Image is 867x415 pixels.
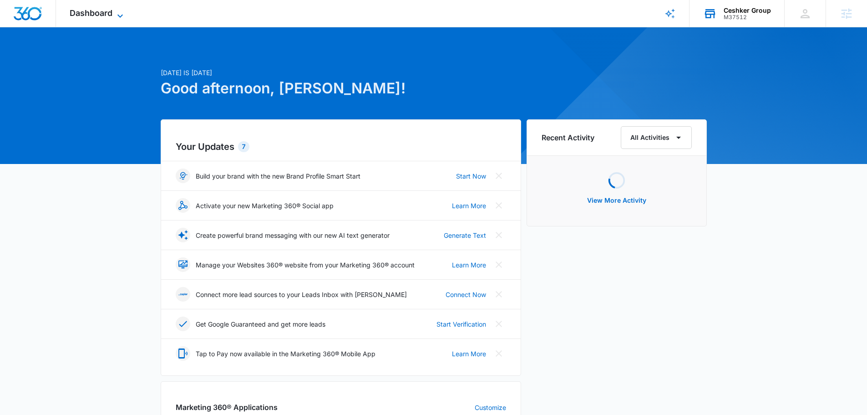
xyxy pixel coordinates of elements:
button: Close [492,287,506,302]
button: Close [492,346,506,361]
a: Connect Now [446,290,486,299]
button: Close [492,198,506,213]
p: Get Google Guaranteed and get more leads [196,319,325,329]
div: account name [724,7,771,14]
a: Learn More [452,201,486,210]
a: Generate Text [444,231,486,240]
div: account id [724,14,771,20]
a: Start Verification [436,319,486,329]
button: View More Activity [578,190,655,211]
a: Start Now [456,171,486,181]
a: Learn More [452,260,486,270]
p: Connect more lead sources to your Leads Inbox with [PERSON_NAME] [196,290,407,299]
div: 7 [238,141,249,152]
h1: Good afternoon, [PERSON_NAME]! [161,77,521,99]
a: Customize [475,403,506,412]
p: Tap to Pay now available in the Marketing 360® Mobile App [196,349,375,359]
button: Close [492,257,506,272]
h2: Marketing 360® Applications [176,402,278,413]
h6: Recent Activity [542,132,594,143]
p: Build your brand with the new Brand Profile Smart Start [196,171,360,181]
p: Activate your new Marketing 360® Social app [196,201,334,210]
span: Dashboard [70,8,112,18]
p: [DATE] is [DATE] [161,68,521,77]
button: Close [492,169,506,183]
p: Create powerful brand messaging with our new AI text generator [196,231,390,240]
a: Learn More [452,349,486,359]
button: Close [492,228,506,242]
button: All Activities [621,126,692,149]
p: Manage your Websites 360® website from your Marketing 360® account [196,260,415,270]
button: Close [492,317,506,331]
h2: Your Updates [176,140,506,154]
